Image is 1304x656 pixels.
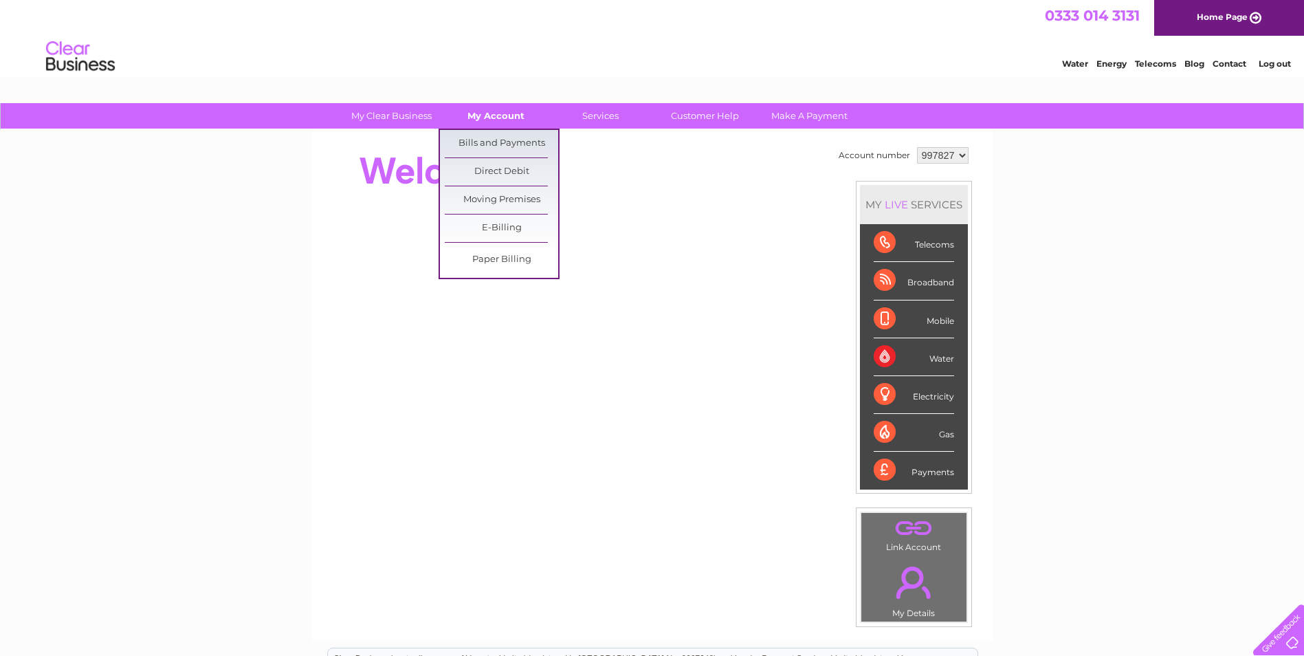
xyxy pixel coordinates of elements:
[445,186,558,214] a: Moving Premises
[861,512,967,556] td: Link Account
[874,300,954,338] div: Mobile
[874,414,954,452] div: Gas
[648,103,762,129] a: Customer Help
[445,158,558,186] a: Direct Debit
[544,103,657,129] a: Services
[439,103,553,129] a: My Account
[1062,58,1088,69] a: Water
[860,185,968,224] div: MY SERVICES
[1096,58,1127,69] a: Energy
[865,558,963,606] a: .
[865,516,963,540] a: .
[445,215,558,242] a: E-Billing
[874,376,954,414] div: Electricity
[1184,58,1204,69] a: Blog
[835,144,914,167] td: Account number
[1213,58,1246,69] a: Contact
[335,103,448,129] a: My Clear Business
[45,36,115,78] img: logo.png
[1259,58,1291,69] a: Log out
[445,130,558,157] a: Bills and Payments
[874,224,954,262] div: Telecoms
[874,452,954,489] div: Payments
[445,246,558,274] a: Paper Billing
[1045,7,1140,24] a: 0333 014 3131
[882,198,911,211] div: LIVE
[328,8,977,67] div: Clear Business is a trading name of Verastar Limited (registered in [GEOGRAPHIC_DATA] No. 3667643...
[874,262,954,300] div: Broadband
[874,338,954,376] div: Water
[1135,58,1176,69] a: Telecoms
[861,555,967,622] td: My Details
[753,103,866,129] a: Make A Payment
